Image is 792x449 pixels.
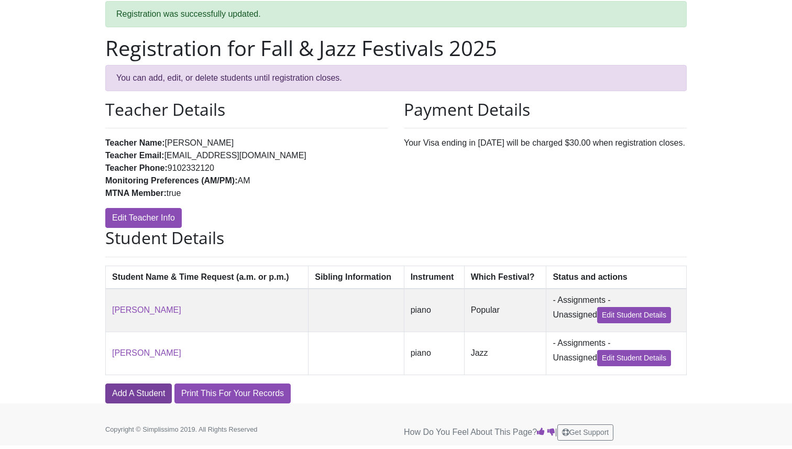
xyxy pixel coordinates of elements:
[404,289,464,332] td: piano
[546,266,687,289] th: Status and actions
[112,305,181,314] a: [PERSON_NAME]
[105,163,168,172] strong: Teacher Phone:
[597,307,671,323] a: Edit Student Details
[105,149,388,162] li: [EMAIL_ADDRESS][DOMAIN_NAME]
[105,151,164,160] strong: Teacher Email:
[105,228,687,248] h2: Student Details
[105,176,237,185] strong: Monitoring Preferences (AM/PM):
[105,36,687,61] h1: Registration for Fall & Jazz Festivals 2025
[546,289,687,332] td: - Assignments - Unassigned
[105,65,687,91] div: You can add, edit, or delete students until registration closes.
[105,384,172,403] a: Add A Student
[105,100,388,119] h2: Teacher Details
[105,424,289,434] p: Copyright © Simplissimo 2019. All Rights Reserved
[105,208,182,228] a: Edit Teacher Info
[546,332,687,375] td: - Assignments - Unassigned
[105,137,388,149] li: [PERSON_NAME]
[396,100,695,228] div: Your Visa ending in [DATE] will be charged $30.00 when registration closes.
[404,100,687,119] h2: Payment Details
[557,424,614,441] button: Get Support
[404,424,687,441] p: How Do You Feel About This Page? |
[404,266,464,289] th: Instrument
[112,348,181,357] a: [PERSON_NAME]
[105,138,165,147] strong: Teacher Name:
[105,189,167,198] strong: MTNA Member:
[464,332,546,375] td: Jazz
[105,162,388,174] li: 9102332120
[105,174,388,187] li: AM
[464,289,546,332] td: Popular
[597,350,671,366] a: Edit Student Details
[404,332,464,375] td: piano
[174,384,291,403] a: Print This For Your Records
[106,266,309,289] th: Student Name & Time Request (a.m. or p.m.)
[105,187,388,200] li: true
[464,266,546,289] th: Which Festival?
[105,1,687,27] div: Registration was successfully updated.
[309,266,404,289] th: Sibling Information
